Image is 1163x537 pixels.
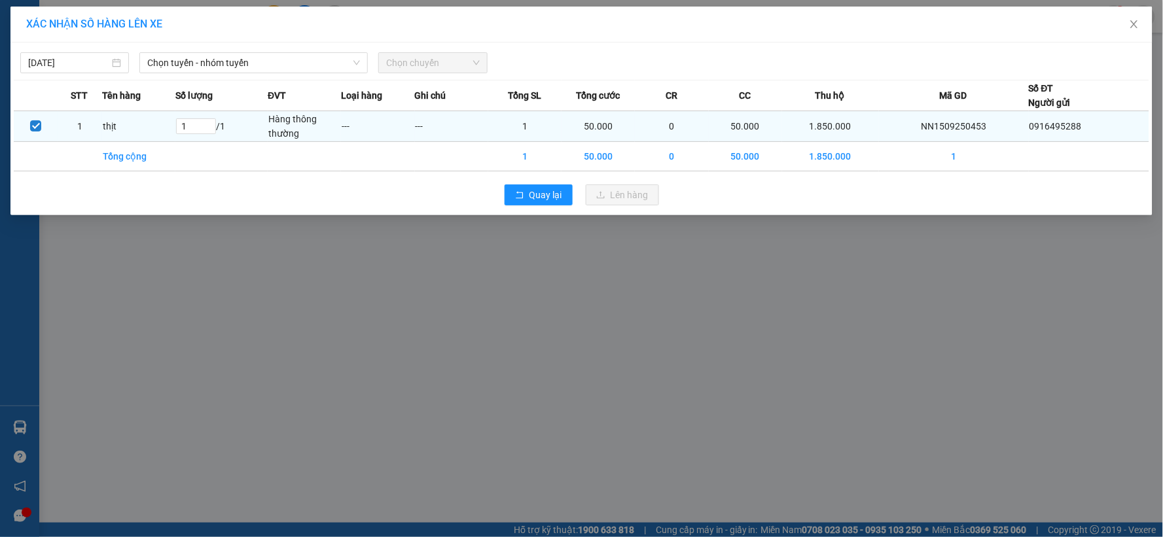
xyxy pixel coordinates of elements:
[341,88,382,103] span: Loại hàng
[268,88,286,103] span: ĐVT
[45,56,152,90] span: [GEOGRAPHIC_DATA], [GEOGRAPHIC_DATA] ↔ [GEOGRAPHIC_DATA]
[739,88,751,103] span: CC
[341,111,414,142] td: ---
[386,53,479,73] span: Chọn chuyến
[102,142,175,171] td: Tổng cộng
[940,88,967,103] span: Mã GD
[102,111,175,142] td: thịt
[505,184,573,205] button: rollbackQuay lại
[26,18,162,30] span: XÁC NHẬN SỐ HÀNG LÊN XE
[71,88,88,103] span: STT
[1129,19,1139,29] span: close
[562,111,635,142] td: 50.000
[415,88,446,103] span: Ghi chú
[879,142,1029,171] td: 1
[815,88,845,103] span: Thu hộ
[488,111,562,142] td: 1
[508,88,541,103] span: Tổng SL
[46,93,152,107] strong: PHIẾU GỬI HÀNG
[58,111,101,142] td: 1
[102,88,141,103] span: Tên hàng
[586,184,659,205] button: uploadLên hàng
[782,142,879,171] td: 1.850.000
[28,56,109,70] input: 15/09/2025
[709,142,782,171] td: 50.000
[562,142,635,171] td: 50.000
[7,46,41,111] img: logo
[635,142,708,171] td: 0
[147,53,360,73] span: Chọn tuyến - nhóm tuyến
[709,111,782,142] td: 50.000
[415,111,488,142] td: ---
[576,88,620,103] span: Tổng cước
[175,111,268,142] td: / 1
[353,59,361,67] span: down
[529,188,562,202] span: Quay lại
[1116,7,1153,43] button: Close
[879,111,1029,142] td: NN1509250453
[666,88,677,103] span: CR
[515,190,524,201] span: rollback
[1029,121,1082,131] span: 0916495288
[635,111,708,142] td: 0
[52,10,147,53] strong: CHUYỂN PHÁT NHANH AN PHÚ QUÝ
[488,142,562,171] td: 1
[158,84,236,97] span: NN1509250495
[1029,81,1071,110] div: Số ĐT Người gửi
[268,111,341,142] td: Hàng thông thường
[175,88,213,103] span: Số lượng
[782,111,879,142] td: 1.850.000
